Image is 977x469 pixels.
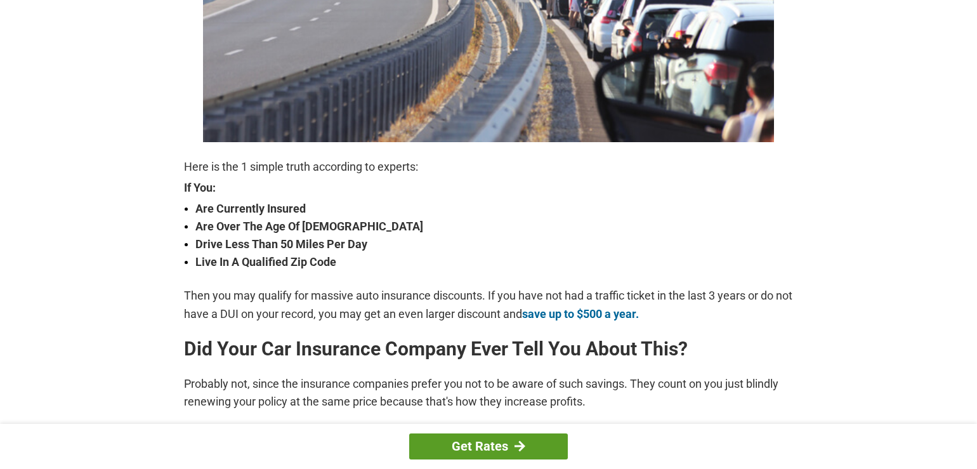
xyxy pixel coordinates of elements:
[195,200,793,218] strong: Are Currently Insured
[184,158,793,176] p: Here is the 1 simple truth according to experts:
[409,433,568,459] a: Get Rates
[195,218,793,235] strong: Are Over The Age Of [DEMOGRAPHIC_DATA]
[184,375,793,411] p: Probably not, since the insurance companies prefer you not to be aware of such savings. They coun...
[184,287,793,322] p: Then you may qualify for massive auto insurance discounts. If you have not had a traffic ticket i...
[522,307,639,320] a: save up to $500 a year.
[184,339,793,359] h2: Did Your Car Insurance Company Ever Tell You About This?
[195,235,793,253] strong: Drive Less Than 50 Miles Per Day
[195,253,793,271] strong: Live In A Qualified Zip Code
[184,182,793,194] strong: If You:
